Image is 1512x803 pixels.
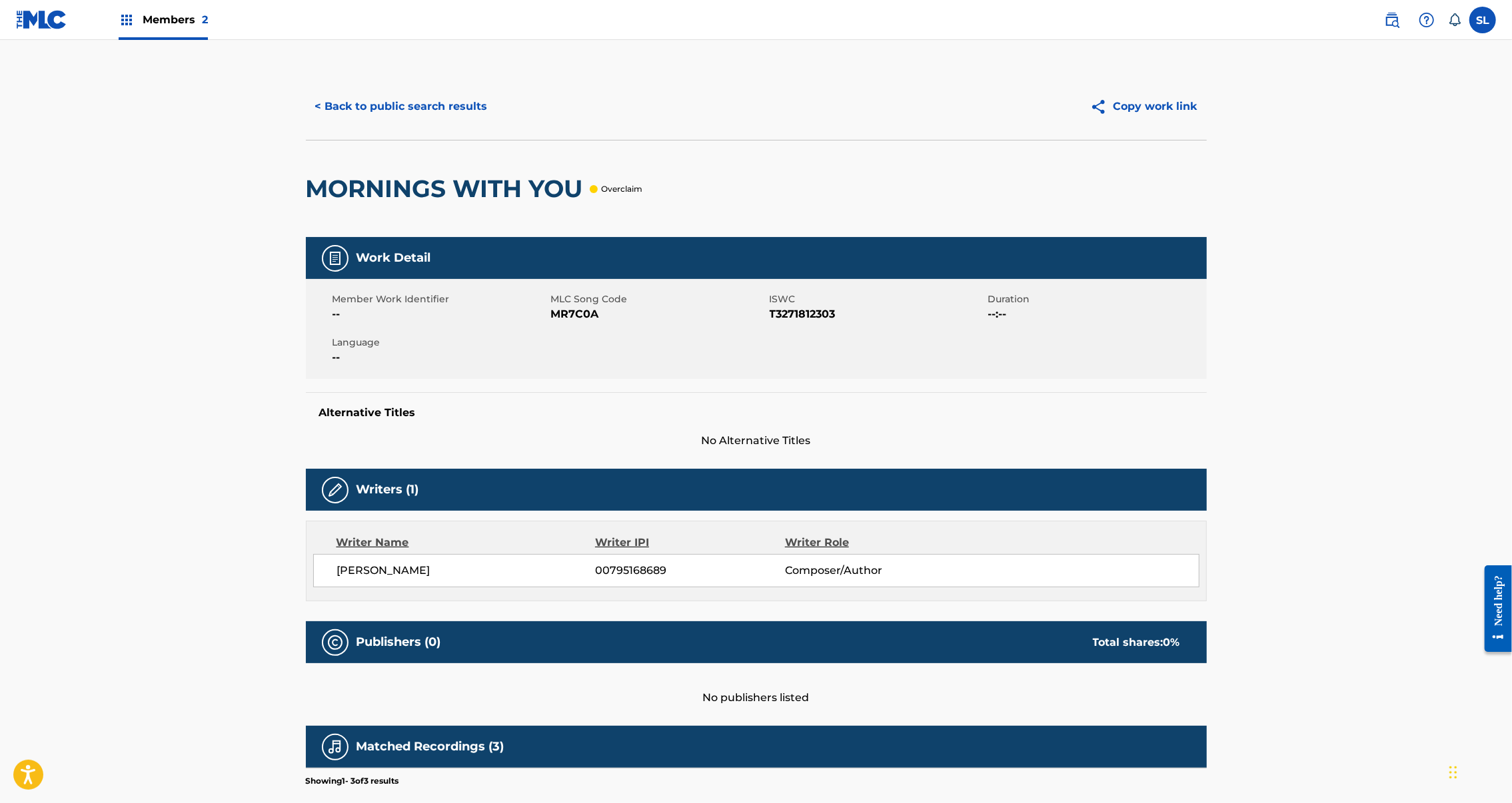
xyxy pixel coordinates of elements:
span: -- [333,350,548,366]
div: No publishers listed [306,663,1207,706]
div: Chatt-widget [1445,739,1512,803]
div: Writer Name [337,535,596,551]
span: Language [333,336,548,350]
img: help [1419,12,1435,28]
span: Members [143,12,208,27]
img: search [1384,12,1400,28]
h2: MORNINGS WITH YOU [306,174,590,204]
button: Copy work link [1081,90,1207,123]
div: Help [1413,7,1440,33]
span: Member Work Identifier [333,292,548,306]
h5: Work Detail [357,250,431,266]
span: Composer/Author [785,563,958,579]
span: MLC Song Code [551,292,766,306]
iframe: Resource Center [1475,553,1512,664]
span: 00795168689 [595,563,784,579]
span: No Alternative Titles [306,433,1207,449]
h5: Writers (1) [357,482,419,497]
img: Matched Recordings [327,739,343,755]
div: Writer Role [785,535,958,551]
button: < Back to public search results [306,90,497,123]
div: Total shares: [1093,635,1180,651]
div: Writer IPI [595,535,785,551]
div: User Menu [1469,7,1496,33]
h5: Matched Recordings (3) [357,739,504,754]
img: Work Detail [327,250,343,266]
p: Overclaim [602,183,643,195]
span: Duration [988,292,1203,306]
h5: Publishers (0) [357,635,441,650]
img: MLC Logo [16,10,67,29]
p: Showing 1 - 3 of 3 results [306,775,399,787]
iframe: Chat Widget [1445,739,1512,803]
span: 0 % [1163,636,1180,649]
span: -- [333,306,548,322]
span: --:-- [988,306,1203,322]
h5: Alternative Titles [319,406,1193,419]
img: Copy work link [1090,99,1114,115]
div: Notifications [1448,13,1461,27]
img: Publishers [327,635,343,651]
span: [PERSON_NAME] [337,563,596,579]
span: T3271812303 [770,306,985,322]
div: Dra [1449,752,1457,792]
img: Top Rightsholders [119,12,135,28]
a: Public Search [1379,7,1405,33]
span: 2 [202,13,208,26]
img: Writers [327,482,343,498]
span: ISWC [770,292,985,306]
span: MR7C0A [551,306,766,322]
